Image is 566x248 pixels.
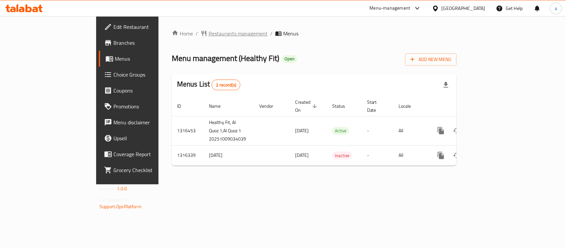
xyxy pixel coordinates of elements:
[212,82,240,88] span: 2 record(s)
[405,53,457,66] button: Add New Menu
[99,114,191,130] a: Menu disclaimer
[270,30,273,37] li: /
[113,166,185,174] span: Grocery Checklist
[209,102,229,110] span: Name
[177,79,240,90] h2: Menus List
[99,98,191,114] a: Promotions
[201,30,268,37] a: Restaurants management
[362,116,394,145] td: -
[99,35,191,51] a: Branches
[113,23,185,31] span: Edit Restaurant
[99,83,191,98] a: Coupons
[204,145,254,165] td: [DATE]
[172,30,457,37] nav: breadcrumb
[113,118,185,126] span: Menu disclaimer
[113,87,185,94] span: Coupons
[332,102,354,110] span: Status
[204,116,254,145] td: Healthy Fit, Al Quoz 1,Al Quoz 1 20251009034039
[367,98,386,114] span: Start Date
[438,77,454,93] div: Export file
[196,30,198,37] li: /
[113,71,185,79] span: Choice Groups
[449,148,465,163] button: Change Status
[99,184,116,193] span: Version:
[295,151,309,159] span: [DATE]
[332,127,349,135] span: Active
[99,202,142,211] a: Support.OpsPlatform
[115,55,185,63] span: Menus
[428,96,502,116] th: Actions
[99,130,191,146] a: Upsell
[449,123,465,139] button: Change Status
[295,98,319,114] span: Created On
[113,39,185,47] span: Branches
[99,162,191,178] a: Grocery Checklist
[433,123,449,139] button: more
[362,145,394,165] td: -
[282,55,297,63] div: Open
[282,56,297,62] span: Open
[177,102,190,110] span: ID
[433,148,449,163] button: more
[172,96,502,166] table: enhanced table
[283,30,298,37] span: Menus
[212,80,240,90] div: Total records count
[113,134,185,142] span: Upsell
[332,152,352,159] span: Inactive
[113,102,185,110] span: Promotions
[394,116,428,145] td: All
[410,55,451,64] span: Add New Menu
[99,19,191,35] a: Edit Restaurant
[399,102,420,110] span: Locale
[99,67,191,83] a: Choice Groups
[259,102,282,110] span: Vendor
[442,5,485,12] div: [GEOGRAPHIC_DATA]
[113,150,185,158] span: Coverage Report
[555,5,557,12] span: a
[394,145,428,165] td: All
[295,126,309,135] span: [DATE]
[99,196,130,204] span: Get support on:
[370,4,410,12] div: Menu-management
[99,146,191,162] a: Coverage Report
[99,51,191,67] a: Menus
[209,30,268,37] span: Restaurants management
[117,184,127,193] span: 1.0.0
[172,51,279,66] span: Menu management ( Healthy Fit )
